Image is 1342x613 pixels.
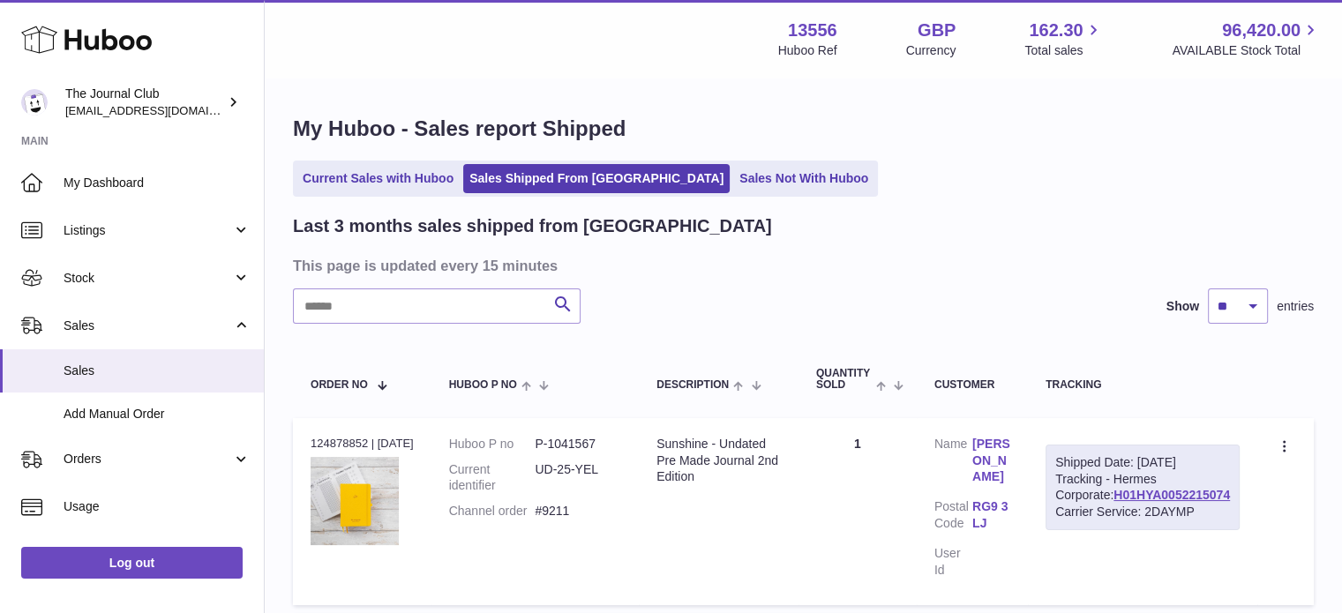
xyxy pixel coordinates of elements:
span: Sales [64,318,232,334]
div: Tracking - Hermes Corporate: [1046,445,1240,531]
span: My Dashboard [64,175,251,191]
div: Carrier Service: 2DAYMP [1055,504,1230,520]
a: [PERSON_NAME] [972,436,1010,486]
span: Order No [311,379,368,391]
strong: 13556 [788,19,837,42]
img: hello@thejournalclub.co.uk [21,89,48,116]
div: Shipped Date: [DATE] [1055,454,1230,471]
span: [EMAIL_ADDRESS][DOMAIN_NAME] [65,103,259,117]
span: Usage [64,498,251,515]
dt: Current identifier [449,461,536,495]
span: Huboo P no [449,379,517,391]
dt: Name [934,436,972,490]
span: Sales [64,363,251,379]
div: The Journal Club [65,86,224,119]
dt: Postal Code [934,498,972,536]
div: 124878852 | [DATE] [311,436,414,452]
span: AVAILABLE Stock Total [1172,42,1321,59]
a: Sales Shipped From [GEOGRAPHIC_DATA] [463,164,730,193]
span: Orders [64,451,232,467]
span: Add Manual Order [64,406,251,422]
dt: Channel order [449,503,536,520]
span: Description [656,379,729,391]
span: 162.30 [1029,19,1083,42]
span: Total sales [1024,42,1103,59]
span: Listings [64,222,232,239]
dd: UD-25-YEL [535,461,621,495]
span: 96,420.00 [1222,19,1301,42]
dd: #9211 [535,503,621,520]
div: Customer [934,379,1010,391]
dt: User Id [934,545,972,579]
h1: My Huboo - Sales report Shipped [293,115,1314,143]
div: Tracking [1046,379,1240,391]
span: Stock [64,270,232,287]
a: 96,420.00 AVAILABLE Stock Total [1172,19,1321,59]
img: 135561751033745.jpg [311,457,399,545]
span: entries [1277,298,1314,315]
span: Quantity Sold [816,368,872,391]
dd: P-1041567 [535,436,621,452]
strong: GBP [918,19,956,42]
div: Currency [906,42,956,59]
h3: This page is updated every 15 minutes [293,256,1309,275]
label: Show [1166,298,1199,315]
a: Log out [21,547,243,579]
a: RG9 3LJ [972,498,1010,532]
div: Sunshine - Undated Pre Made Journal 2nd Edition [656,436,781,486]
h2: Last 3 months sales shipped from [GEOGRAPHIC_DATA] [293,214,772,238]
a: Sales Not With Huboo [733,164,874,193]
a: Current Sales with Huboo [296,164,460,193]
div: Huboo Ref [778,42,837,59]
a: 162.30 Total sales [1024,19,1103,59]
a: H01HYA0052215074 [1113,488,1230,502]
td: 1 [798,418,917,605]
dt: Huboo P no [449,436,536,452]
